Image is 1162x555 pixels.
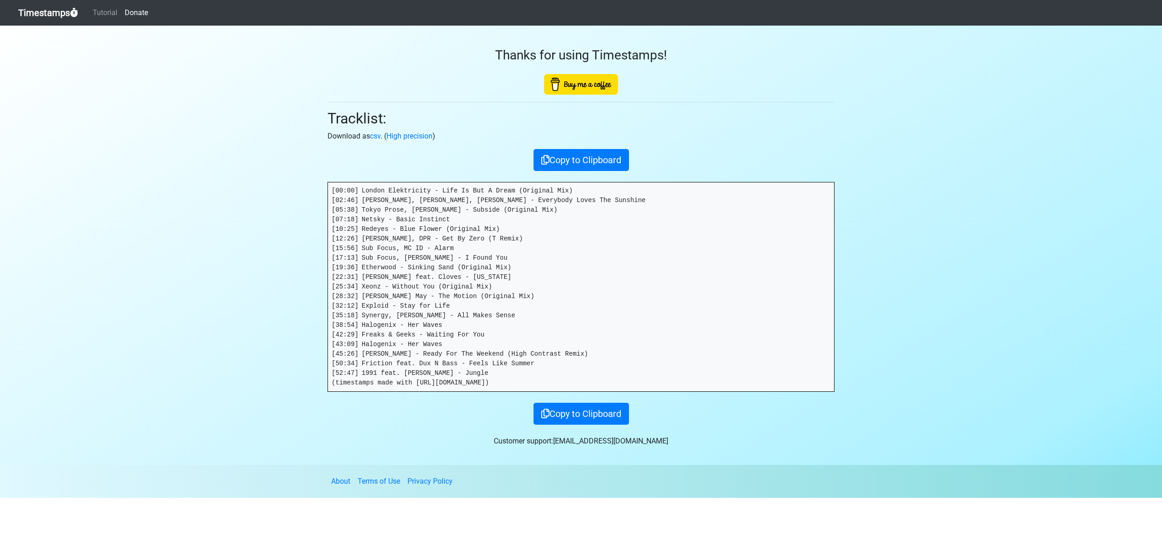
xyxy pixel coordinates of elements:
img: Buy Me A Coffee [544,74,618,95]
a: Privacy Policy [407,477,453,486]
pre: [00:00] London Elektricity - Life Is But A Dream (Original Mix) [02:46] [PERSON_NAME], [PERSON_NA... [328,182,834,391]
p: Download as . ( ) [327,131,835,142]
h2: Tracklist: [327,110,835,127]
a: Tutorial [89,4,121,22]
a: Timestamps [18,4,78,22]
a: csv [370,132,380,140]
a: About [331,477,350,486]
a: Terms of Use [358,477,400,486]
a: Donate [121,4,152,22]
a: High precision [386,132,433,140]
button: Copy to Clipboard [533,403,629,425]
h3: Thanks for using Timestamps! [327,48,835,63]
button: Copy to Clipboard [533,149,629,171]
